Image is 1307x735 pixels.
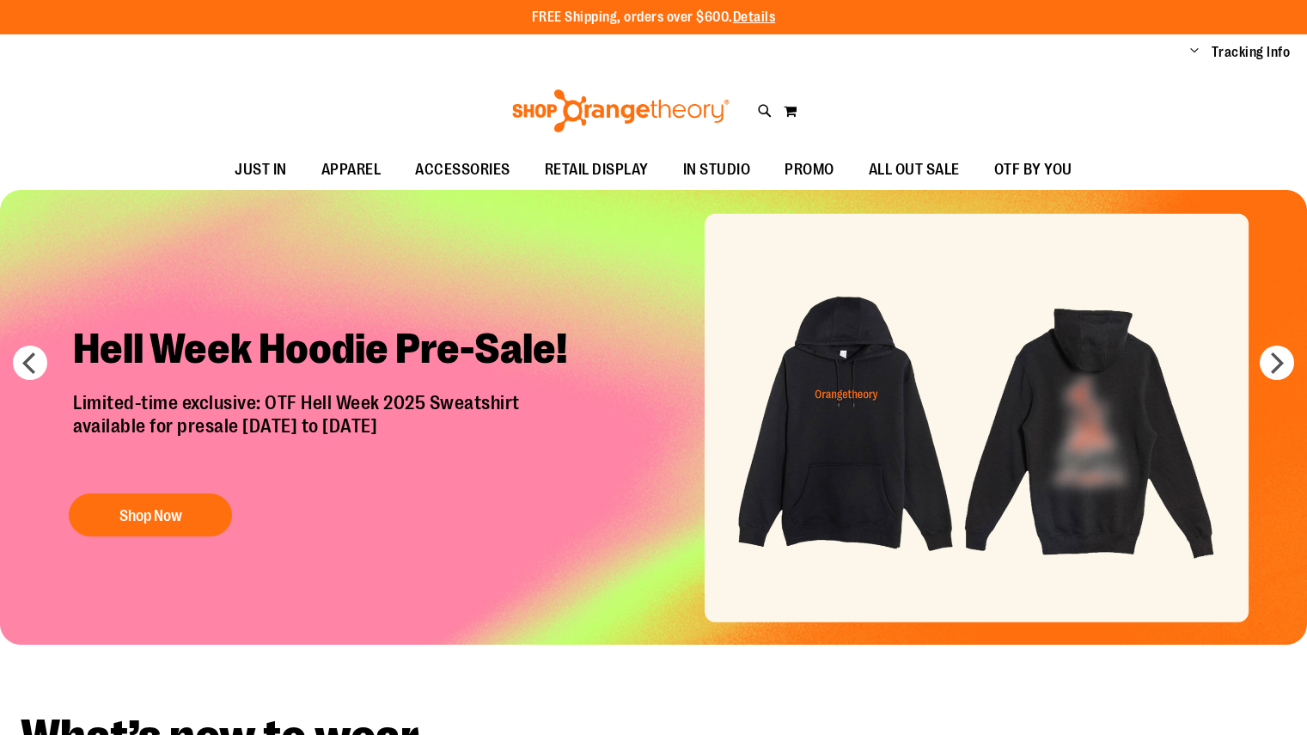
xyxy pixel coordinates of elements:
span: JUST IN [235,150,287,189]
a: Details [733,9,776,25]
a: Tracking Info [1212,43,1291,62]
span: APPAREL [321,150,382,189]
img: Shop Orangetheory [510,89,732,132]
button: prev [13,346,47,380]
a: Hell Week Hoodie Pre-Sale! Limited-time exclusive: OTF Hell Week 2025 Sweatshirtavailable for pre... [60,311,597,546]
span: RETAIL DISPLAY [545,150,649,189]
button: next [1260,346,1294,380]
p: FREE Shipping, orders over $600. [532,8,776,28]
h2: Hell Week Hoodie Pre-Sale! [60,311,597,393]
span: PROMO [785,150,834,189]
span: IN STUDIO [683,150,751,189]
p: Limited-time exclusive: OTF Hell Week 2025 Sweatshirt available for presale [DATE] to [DATE] [60,393,597,477]
span: ALL OUT SALE [869,150,960,189]
span: ACCESSORIES [415,150,510,189]
button: Shop Now [69,493,232,536]
button: Account menu [1190,44,1199,61]
span: OTF BY YOU [994,150,1072,189]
